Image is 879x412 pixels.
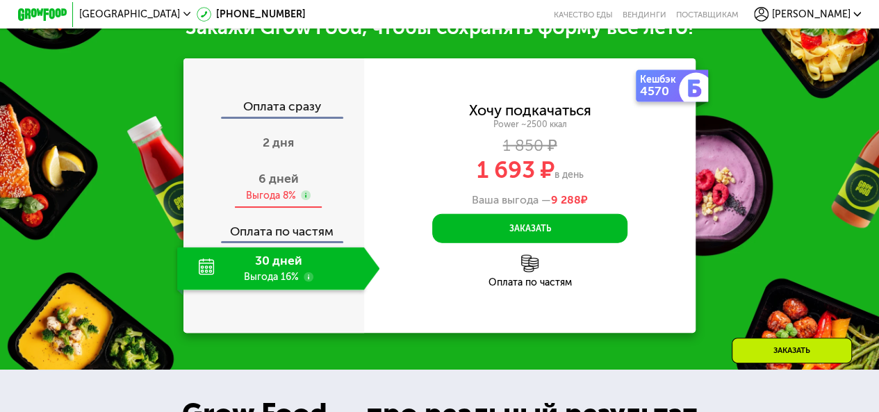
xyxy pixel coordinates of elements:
span: [GEOGRAPHIC_DATA] [79,10,180,19]
div: Кешбэк [640,75,682,85]
a: Качество еды [553,10,612,19]
span: [PERSON_NAME] [772,10,851,19]
div: поставщикам [675,10,738,19]
div: Хочу подкачаться [469,104,591,117]
div: Заказать [732,338,852,363]
div: Оплата по частям [364,278,696,288]
div: Выгода 8% [246,189,296,202]
span: ₽ [551,193,588,206]
div: 4570 [640,85,682,98]
span: 6 дней [258,171,299,186]
button: Заказать [432,214,627,243]
a: Вендинги [622,10,666,19]
span: 9 288 [551,193,581,206]
img: l6xcnZfty9opOoJh.png [521,255,539,272]
div: Power ~2500 ккал [364,119,696,130]
span: 1 693 ₽ [477,156,554,184]
span: 2 дня [263,135,294,150]
div: Ваша выгода — [364,193,696,206]
a: [PHONE_NUMBER] [197,7,306,22]
div: Оплата по частям [184,213,363,241]
span: в день [554,169,584,181]
div: 1 850 ₽ [364,139,696,152]
div: Оплата сразу [184,101,363,117]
